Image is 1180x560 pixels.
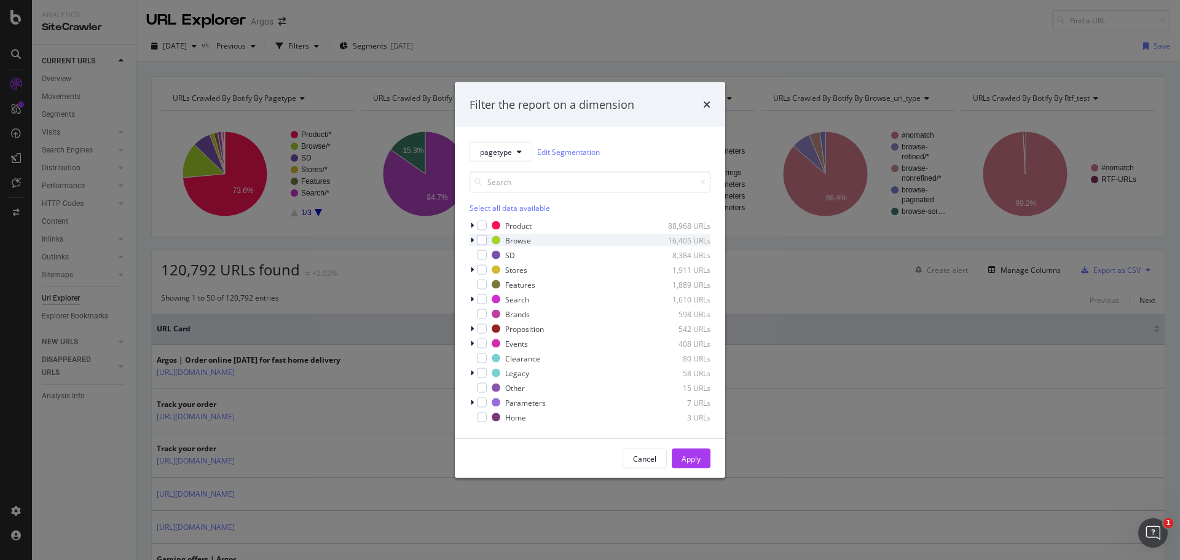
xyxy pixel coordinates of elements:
div: Proposition [505,323,544,334]
button: Apply [672,449,710,468]
div: Home [505,412,526,422]
div: Product [505,220,532,231]
div: 1,911 URLs [650,264,710,275]
div: Select all data available [470,203,710,213]
iframe: Intercom live chat [1138,518,1168,548]
div: 3 URLs [650,412,710,422]
div: modal [455,82,725,478]
div: Legacy [505,368,529,378]
div: 16,405 URLs [650,235,710,245]
div: Clearance [505,353,540,363]
div: Other [505,382,525,393]
span: pagetype [480,146,512,157]
div: 1,889 URLs [650,279,710,290]
div: Filter the report on a dimension [470,97,634,112]
div: Events [505,338,528,349]
div: 598 URLs [650,309,710,319]
div: Browse [505,235,531,245]
div: Parameters [505,397,546,408]
a: Edit Segmentation [537,145,600,158]
div: times [703,97,710,112]
input: Search [470,172,710,193]
div: Search [505,294,529,304]
div: 542 URLs [650,323,710,334]
div: 88,968 URLs [650,220,710,231]
div: Stores [505,264,527,275]
span: 1 [1163,518,1173,528]
div: 58 URLs [650,368,710,378]
div: Brands [505,309,530,319]
div: Cancel [633,453,656,463]
div: 80 URLs [650,353,710,363]
div: 1,610 URLs [650,294,710,304]
div: 15 URLs [650,382,710,393]
div: 8,384 URLs [650,250,710,260]
div: SD [505,250,515,260]
button: Cancel [623,449,667,468]
div: Apply [682,453,701,463]
div: 7 URLs [650,397,710,408]
button: pagetype [470,142,532,162]
div: Features [505,279,535,290]
div: 408 URLs [650,338,710,349]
